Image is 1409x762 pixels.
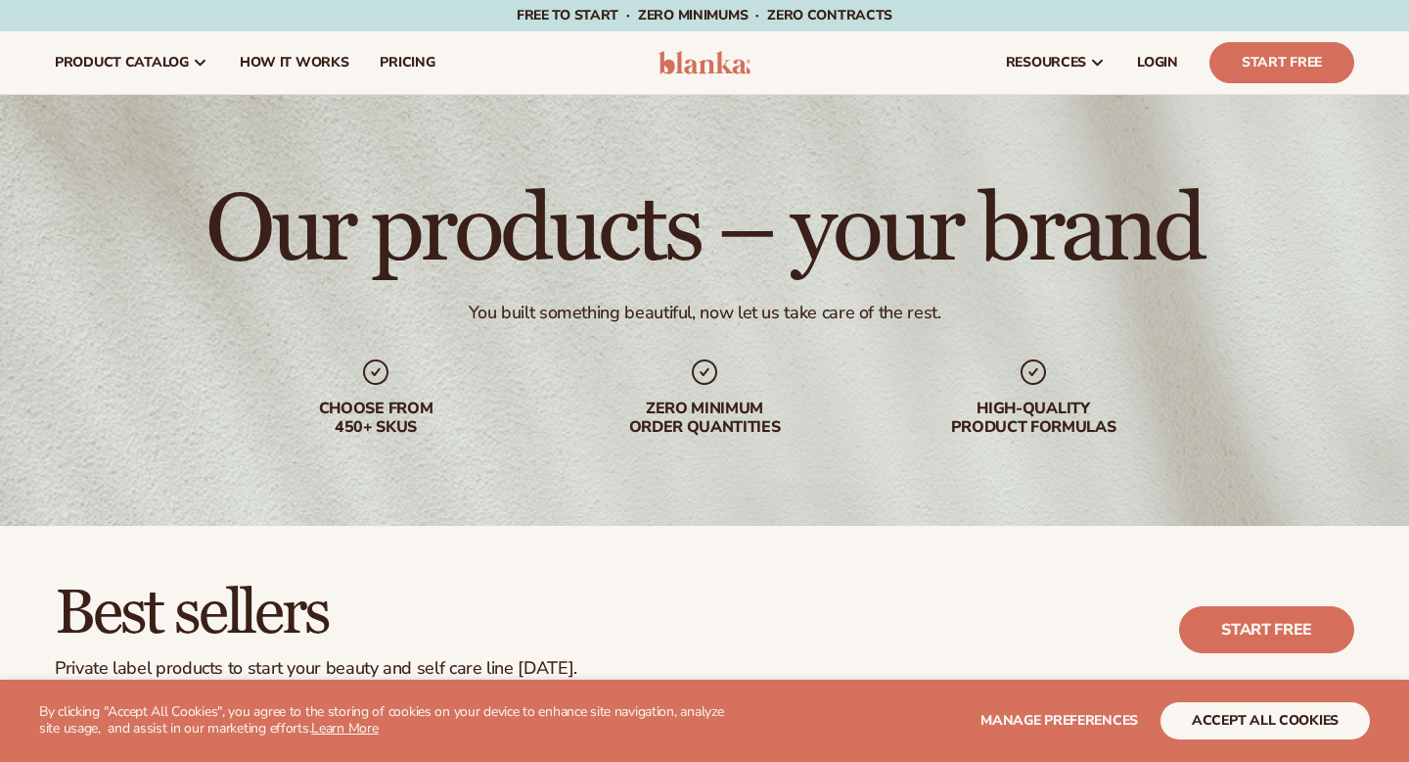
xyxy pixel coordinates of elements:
[1121,31,1194,94] a: LOGIN
[364,31,450,94] a: pricing
[1160,702,1370,739] button: accept all cookies
[55,581,577,646] h2: Best sellers
[1209,42,1354,83] a: Start Free
[1179,606,1354,653] a: Start free
[1137,55,1178,71] span: LOGIN
[908,400,1159,437] div: High-quality product formulas
[579,400,830,437] div: Zero minimum order quantities
[55,55,189,71] span: product catalog
[224,31,365,94] a: How It Works
[980,702,1138,739] button: Manage preferences
[469,302,941,324] div: You built something beautiful, now let us take care of the rest.
[659,51,751,74] img: logo
[205,184,1203,278] h1: Our products – your brand
[250,400,501,437] div: Choose from 450+ Skus
[240,55,349,71] span: How It Works
[980,711,1138,730] span: Manage preferences
[990,31,1121,94] a: resources
[39,31,224,94] a: product catalog
[1006,55,1086,71] span: resources
[517,6,892,24] span: Free to start · ZERO minimums · ZERO contracts
[380,55,434,71] span: pricing
[55,658,577,680] div: Private label products to start your beauty and self care line [DATE].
